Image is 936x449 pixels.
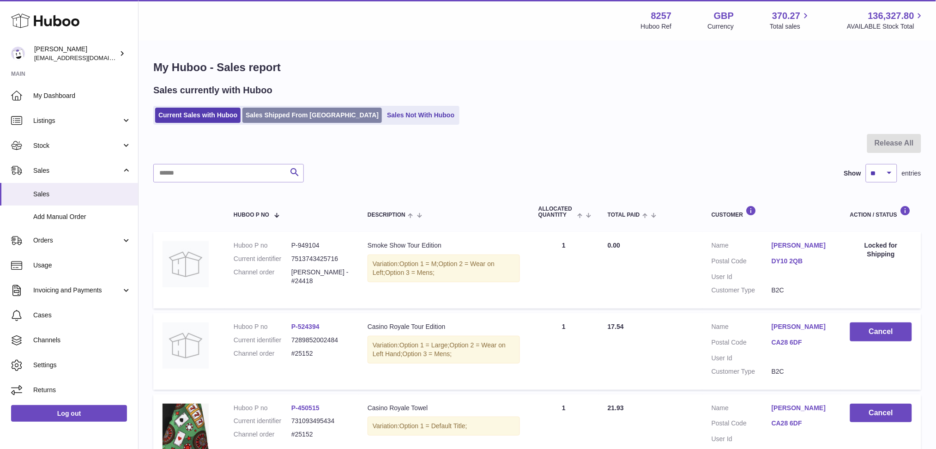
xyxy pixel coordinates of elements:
[384,108,458,123] a: Sales Not With Huboo
[33,212,131,221] span: Add Manual Order
[399,260,438,267] span: Option 1 = M;
[368,417,520,436] div: Variation:
[399,422,467,430] span: Option 1 = Default Title;
[712,354,772,363] dt: User Id
[529,313,598,390] td: 1
[712,273,772,281] dt: User Id
[33,336,131,345] span: Channels
[712,241,772,252] dt: Name
[529,232,598,309] td: 1
[368,322,520,331] div: Casino Royale Tour Edition
[163,322,209,369] img: no-photo.jpg
[850,241,912,259] div: Locked for Shipping
[712,286,772,295] dt: Customer Type
[844,169,861,178] label: Show
[33,236,121,245] span: Orders
[291,268,349,285] dd: [PERSON_NAME] - #24418
[850,322,912,341] button: Cancel
[772,10,800,22] span: 370.27
[234,212,269,218] span: Huboo P no
[772,322,832,331] a: [PERSON_NAME]
[368,241,520,250] div: Smoke Show Tour Edition
[608,404,624,412] span: 21.93
[291,336,349,345] dd: 7289852002484
[712,367,772,376] dt: Customer Type
[712,404,772,415] dt: Name
[234,322,291,331] dt: Huboo P no
[234,404,291,413] dt: Huboo P no
[234,255,291,263] dt: Current identifier
[153,84,272,97] h2: Sales currently with Huboo
[373,341,506,358] span: Option 2 = Wear on Left Hand;
[772,404,832,413] a: [PERSON_NAME]
[850,206,912,218] div: Action / Status
[772,257,832,266] a: DY10 2QB
[651,10,672,22] strong: 8257
[772,338,832,347] a: CA28 6DF
[770,22,811,31] span: Total sales
[399,341,450,349] span: Option 1 = Large;
[33,286,121,295] span: Invoicing and Payments
[234,349,291,358] dt: Channel order
[291,241,349,250] dd: P-949104
[34,45,117,62] div: [PERSON_NAME]
[608,323,624,330] span: 17.54
[155,108,241,123] a: Current Sales with Huboo
[11,405,127,422] a: Log out
[163,241,209,287] img: no-photo.jpg
[291,417,349,425] dd: 731093495434
[33,166,121,175] span: Sales
[902,169,921,178] span: entries
[291,404,320,412] a: P-450515
[772,367,832,376] dd: B2C
[847,22,925,31] span: AVAILABLE Stock Total
[291,255,349,263] dd: 7513743425716
[403,350,452,358] span: Option 3 = Mens;
[712,257,772,268] dt: Postal Code
[712,435,772,443] dt: User Id
[33,361,131,370] span: Settings
[33,141,121,150] span: Stock
[608,242,620,249] span: 0.00
[33,116,121,125] span: Listings
[708,22,734,31] div: Currency
[772,241,832,250] a: [PERSON_NAME]
[11,47,25,61] img: don@skinsgolf.com
[608,212,640,218] span: Total paid
[385,269,435,276] span: Option 3 = Mens;
[712,322,772,334] dt: Name
[291,430,349,439] dd: #25152
[850,404,912,423] button: Cancel
[234,417,291,425] dt: Current identifier
[291,323,320,330] a: P-524394
[770,10,811,31] a: 370.27 Total sales
[368,404,520,413] div: Casino Royale Towel
[234,241,291,250] dt: Huboo P no
[33,311,131,320] span: Cases
[153,60,921,75] h1: My Huboo - Sales report
[368,336,520,364] div: Variation:
[847,10,925,31] a: 136,327.80 AVAILABLE Stock Total
[772,286,832,295] dd: B2C
[34,54,136,61] span: [EMAIL_ADDRESS][DOMAIN_NAME]
[234,336,291,345] dt: Current identifier
[234,430,291,439] dt: Channel order
[33,261,131,270] span: Usage
[641,22,672,31] div: Huboo Ref
[33,386,131,394] span: Returns
[33,190,131,199] span: Sales
[33,91,131,100] span: My Dashboard
[772,419,832,428] a: CA28 6DF
[368,255,520,282] div: Variation:
[368,212,405,218] span: Description
[242,108,382,123] a: Sales Shipped From [GEOGRAPHIC_DATA]
[712,419,772,430] dt: Postal Code
[868,10,914,22] span: 136,327.80
[538,206,575,218] span: ALLOCATED Quantity
[714,10,734,22] strong: GBP
[234,268,291,285] dt: Channel order
[712,338,772,349] dt: Postal Code
[291,349,349,358] dd: #25152
[712,206,832,218] div: Customer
